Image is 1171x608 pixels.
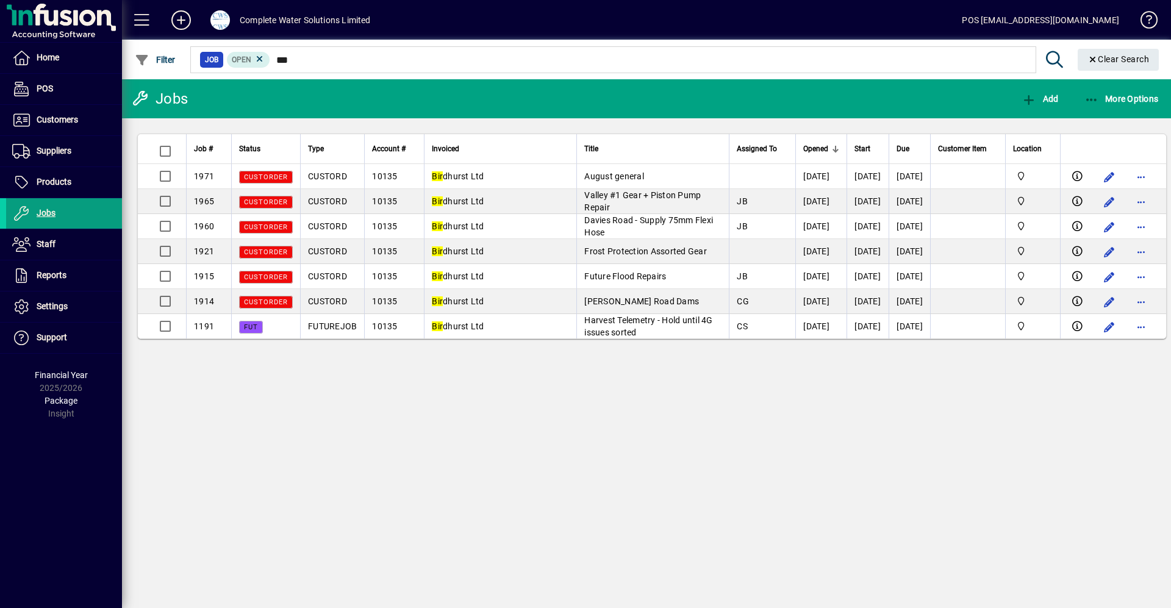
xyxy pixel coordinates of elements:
[131,89,188,109] div: Jobs
[795,264,847,289] td: [DATE]
[737,221,748,231] span: JB
[897,142,909,156] span: Due
[1100,317,1119,337] button: Edit
[37,332,67,342] span: Support
[244,323,258,331] span: FUT
[1013,320,1053,333] span: Motueka
[194,142,213,156] span: Job #
[432,196,484,206] span: dhurst Ltd
[372,246,397,256] span: 10135
[1100,192,1119,212] button: Edit
[1087,54,1150,64] span: Clear Search
[889,214,930,239] td: [DATE]
[854,142,881,156] div: Start
[795,214,847,239] td: [DATE]
[372,171,397,181] span: 10135
[372,296,397,306] span: 10135
[6,323,122,353] a: Support
[35,370,88,380] span: Financial Year
[6,260,122,291] a: Reports
[37,301,68,311] span: Settings
[889,314,930,338] td: [DATE]
[227,52,270,68] mat-chip: Open Status: Open
[308,196,347,206] span: CUSTORD
[37,146,71,156] span: Suppliers
[889,289,930,314] td: [DATE]
[584,246,707,256] span: Frost Protection Assorted Gear
[432,296,484,306] span: dhurst Ltd
[432,296,443,306] em: Bir
[6,229,122,260] a: Staff
[1013,270,1053,283] span: Motueka
[37,52,59,62] span: Home
[432,171,484,181] span: dhurst Ltd
[244,223,288,231] span: CUSTORDER
[938,142,987,156] span: Customer Item
[1131,2,1156,42] a: Knowledge Base
[889,239,930,264] td: [DATE]
[1013,170,1053,183] span: Motueka
[372,221,397,231] span: 10135
[194,142,224,156] div: Job #
[1100,217,1119,237] button: Edit
[372,271,397,281] span: 10135
[372,142,417,156] div: Account #
[37,270,66,280] span: Reports
[847,189,889,214] td: [DATE]
[795,239,847,264] td: [DATE]
[432,321,443,331] em: Bir
[135,55,176,65] span: Filter
[847,164,889,189] td: [DATE]
[889,189,930,214] td: [DATE]
[795,189,847,214] td: [DATE]
[584,315,712,337] span: Harvest Telemetry - Hold until 4G issues sorted
[1013,142,1053,156] div: Location
[6,136,122,166] a: Suppliers
[244,298,288,306] span: CUSTORDER
[432,196,443,206] em: Bir
[584,190,701,212] span: Valley #1 Gear + Piston Pump Repair
[432,321,484,331] span: dhurst Ltd
[1131,192,1151,212] button: More options
[847,264,889,289] td: [DATE]
[897,142,923,156] div: Due
[372,142,406,156] span: Account #
[194,271,214,281] span: 1915
[432,171,443,181] em: Bir
[240,10,371,30] div: Complete Water Solutions Limited
[432,271,484,281] span: dhurst Ltd
[1019,88,1061,110] button: Add
[795,164,847,189] td: [DATE]
[847,239,889,264] td: [DATE]
[308,296,347,306] span: CUSTORD
[1100,167,1119,187] button: Edit
[244,273,288,281] span: CUSTORDER
[37,84,53,93] span: POS
[132,49,179,71] button: Filter
[1013,142,1042,156] span: Location
[308,171,347,181] span: CUSTORD
[847,314,889,338] td: [DATE]
[162,9,201,31] button: Add
[737,196,748,206] span: JB
[201,9,240,31] button: Profile
[205,54,218,66] span: Job
[1013,195,1053,208] span: Motueka
[6,105,122,135] a: Customers
[938,142,998,156] div: Customer Item
[1131,317,1151,337] button: More options
[1022,94,1058,104] span: Add
[37,208,56,218] span: Jobs
[737,142,777,156] span: Assigned To
[584,296,699,306] span: [PERSON_NAME] Road Dams
[737,321,748,331] span: CS
[795,289,847,314] td: [DATE]
[1013,245,1053,258] span: Motueka
[308,221,347,231] span: CUSTORD
[432,246,484,256] span: dhurst Ltd
[37,177,71,187] span: Products
[584,142,598,156] span: Title
[1100,242,1119,262] button: Edit
[737,296,749,306] span: CG
[1131,292,1151,312] button: More options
